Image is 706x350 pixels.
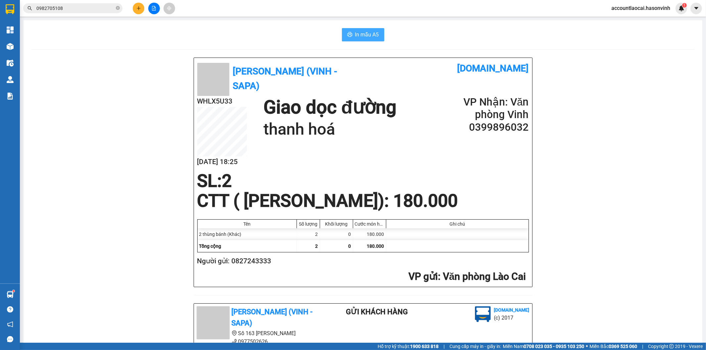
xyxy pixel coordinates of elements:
img: warehouse-icon [7,291,14,298]
strong: 0369 525 060 [609,344,637,349]
span: accountlaocai.hasonvinh [606,4,676,12]
li: (c) 2017 [494,314,530,322]
button: file-add [148,3,160,14]
span: Cung cấp máy in - giấy in: [449,343,501,350]
img: warehouse-icon [7,43,14,50]
span: VP gửi [408,271,438,282]
div: Ghi chú [388,221,527,227]
h1: Giao dọc đường [263,96,397,119]
div: Cước món hàng [355,221,384,227]
h2: VP Nhận: Văn phòng Vinh [449,96,529,121]
div: 2 thùng bánh (Khác) [198,228,297,240]
sup: 1 [13,290,15,292]
h2: WU5MPFHA [4,38,53,49]
span: printer [347,32,353,38]
img: logo.jpg [475,306,491,322]
b: [DOMAIN_NAME] [494,307,530,313]
span: Miền Bắc [589,343,637,350]
span: 2 [315,243,318,249]
span: file-add [152,6,156,11]
span: caret-down [693,5,699,11]
span: phone [232,339,237,344]
span: copyright [669,344,674,349]
span: aim [167,6,171,11]
img: logo-vxr [6,4,14,14]
span: In mẫu A5 [355,30,379,39]
span: | [444,343,445,350]
img: icon-new-feature [679,5,684,11]
h2: [DATE] 18:25 [197,156,247,167]
b: [DOMAIN_NAME] [457,63,529,74]
h1: Giao dọc đường [35,38,122,84]
span: 180.000 [367,243,384,249]
span: 2 [222,171,232,191]
span: question-circle [7,306,13,313]
div: 0 [320,228,353,240]
span: Tổng cộng [199,243,221,249]
strong: 1900 633 818 [410,344,439,349]
button: aim [164,3,175,14]
h1: thanh hoá [263,119,397,140]
h2: : Văn phòng Lào Cai [197,270,526,284]
span: environment [232,330,237,336]
h2: Người gửi: 0827243333 [197,256,526,267]
span: 1 [683,3,685,8]
b: [DOMAIN_NAME] [88,5,160,16]
b: [PERSON_NAME] (Vinh - Sapa) [232,308,313,328]
button: printerIn mẫu A5 [342,28,384,41]
span: search [27,6,32,11]
img: warehouse-icon [7,60,14,66]
button: caret-down [690,3,702,14]
span: plus [136,6,141,11]
img: solution-icon [7,93,14,100]
div: Khối lượng [322,221,351,227]
div: 2 [297,228,320,240]
b: [PERSON_NAME] (Vinh - Sapa) [28,8,99,34]
span: notification [7,321,13,328]
sup: 1 [682,3,687,8]
li: Số 163 [PERSON_NAME] [197,329,320,337]
h2: WHLX5U33 [197,96,247,107]
div: 180.000 [353,228,386,240]
span: Miền Nam [503,343,584,350]
div: Số lượng [299,221,318,227]
button: plus [133,3,144,14]
img: dashboard-icon [7,26,14,33]
b: Gửi khách hàng [346,308,408,316]
div: CTT ( [PERSON_NAME]) : 180.000 [193,191,462,211]
span: message [7,336,13,342]
img: warehouse-icon [7,76,14,83]
input: Tìm tên, số ĐT hoặc mã đơn [36,5,115,12]
span: Hỗ trợ kỹ thuật: [378,343,439,350]
span: 0 [349,243,351,249]
span: close-circle [116,6,120,10]
b: [PERSON_NAME] (Vinh - Sapa) [233,66,337,91]
span: ⚪️ [586,345,588,348]
strong: 0708 023 035 - 0935 103 250 [524,344,584,349]
h2: 0399896032 [449,121,529,134]
span: close-circle [116,5,120,12]
span: | [642,343,643,350]
li: 0977502626 [197,337,320,346]
span: SL: [197,171,222,191]
div: Tên [199,221,295,227]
